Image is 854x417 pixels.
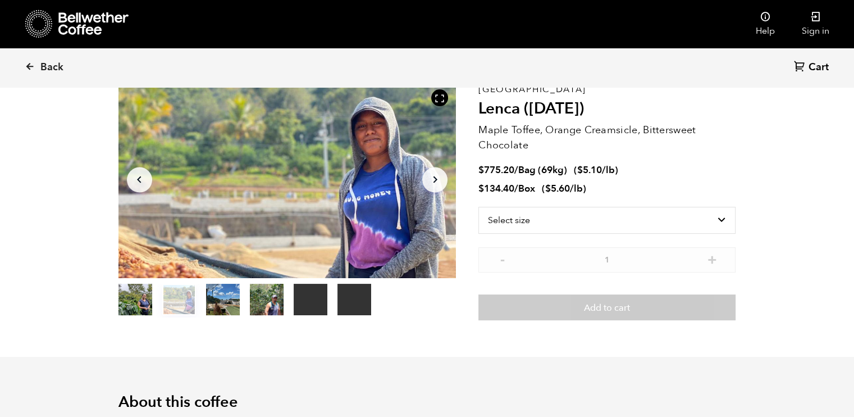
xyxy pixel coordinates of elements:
span: / [514,182,518,195]
button: Add to cart [478,294,736,320]
span: $ [545,182,551,195]
video: Your browser does not support the video tag. [337,284,371,315]
span: $ [577,164,583,176]
bdi: 5.60 [545,182,570,195]
span: $ [478,182,484,195]
span: ( ) [542,182,586,195]
span: Bag (69kg) [518,164,567,176]
video: Your browser does not support the video tag. [294,284,327,315]
bdi: 5.10 [577,164,602,176]
button: + [705,253,719,264]
p: Maple Toffee, Orange Creamsicle, Bittersweet Chocolate [478,123,736,153]
h2: Lenca ([DATE]) [478,99,736,119]
h2: About this coffee [118,393,736,411]
span: /lb [570,182,583,195]
span: Cart [809,61,829,74]
span: / [514,164,518,176]
bdi: 134.40 [478,182,514,195]
span: $ [478,164,484,176]
span: Back [40,61,63,74]
button: - [495,253,509,264]
a: Cart [794,60,832,75]
span: /lb [602,164,615,176]
span: Box [518,182,535,195]
bdi: 775.20 [478,164,514,176]
span: ( ) [574,164,618,176]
